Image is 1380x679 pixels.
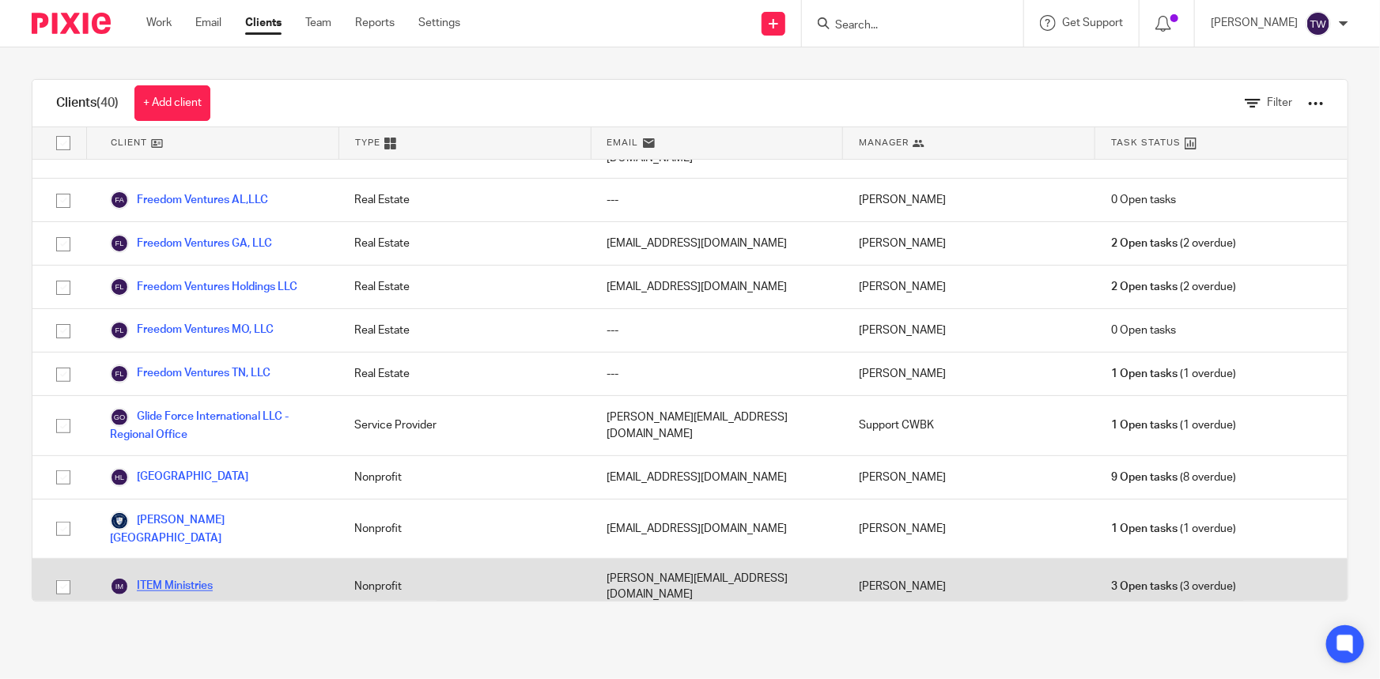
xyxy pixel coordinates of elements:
img: svg%3E [110,408,129,427]
span: (1 overdue) [1111,417,1236,433]
span: 3 Open tasks [1111,579,1178,594]
a: + Add client [134,85,210,121]
span: 2 Open tasks [1111,236,1178,251]
div: --- [591,309,843,352]
div: Nonprofit [338,456,591,499]
span: Task Status [1111,136,1181,149]
span: Type [355,136,380,149]
div: [PERSON_NAME] [843,222,1095,265]
div: Support CWBK [843,396,1095,455]
img: svg%3E [110,364,129,383]
div: Service Provider [338,396,591,455]
a: Freedom Ventures GA, LLC [110,234,272,253]
a: Clients [245,15,282,31]
div: [PERSON_NAME] [843,266,1095,308]
span: Email [607,136,639,149]
input: Select all [48,128,78,158]
span: (2 overdue) [1111,236,1236,251]
a: Freedom Ventures AL,LLC [110,190,268,209]
a: Reports [355,15,395,31]
span: Manager [859,136,909,149]
span: Filter [1267,97,1292,108]
div: Real Estate [338,266,591,308]
img: svg%3E [110,577,129,596]
a: Settings [418,15,460,31]
span: Get Support [1062,17,1123,28]
div: [EMAIL_ADDRESS][DOMAIN_NAME] [591,456,843,499]
span: 0 Open tasks [1111,192,1176,208]
p: [PERSON_NAME] [1211,15,1298,31]
div: Nonprofit [338,559,591,615]
a: Freedom Ventures TN, LLC [110,364,270,383]
div: [PERSON_NAME][EMAIL_ADDRESS][DOMAIN_NAME] [591,396,843,455]
div: [PERSON_NAME] [843,353,1095,395]
span: 9 Open tasks [1111,470,1178,485]
div: [EMAIL_ADDRESS][DOMAIN_NAME] [591,222,843,265]
img: svg%3E [1306,11,1331,36]
div: [PERSON_NAME] [843,456,1095,499]
a: [PERSON_NAME][GEOGRAPHIC_DATA] [110,511,323,546]
span: 2 Open tasks [1111,279,1178,295]
div: Real Estate [338,179,591,221]
input: Search [834,19,976,33]
span: 1 Open tasks [1111,521,1178,537]
img: svg%3E [110,321,129,340]
div: [PERSON_NAME][EMAIL_ADDRESS][DOMAIN_NAME] [591,559,843,615]
div: [EMAIL_ADDRESS][DOMAIN_NAME] [591,266,843,308]
div: Real Estate [338,222,591,265]
span: (40) [96,96,119,109]
img: svg%3E [110,468,129,487]
img: ICS%20SQ%20Logo.png [110,511,129,530]
a: Work [146,15,172,31]
div: Real Estate [338,353,591,395]
span: (8 overdue) [1111,470,1236,485]
div: [PERSON_NAME] [843,500,1095,558]
a: Glide Force International LLC - Regional Office [110,408,323,443]
span: (2 overdue) [1111,279,1236,295]
a: Team [305,15,331,31]
a: Freedom Ventures Holdings LLC [110,277,297,296]
img: svg%3E [110,190,129,209]
div: Real Estate [338,309,591,352]
span: (1 overdue) [1111,521,1236,537]
img: Pixie [32,13,111,34]
div: --- [591,353,843,395]
a: [GEOGRAPHIC_DATA] [110,468,248,487]
span: 1 Open tasks [1111,366,1178,382]
span: (1 overdue) [1111,366,1236,382]
div: [PERSON_NAME] [843,179,1095,221]
img: svg%3E [110,277,129,296]
span: 0 Open tasks [1111,323,1176,338]
span: 1 Open tasks [1111,417,1178,433]
div: [PERSON_NAME] [843,559,1095,615]
div: [EMAIL_ADDRESS][DOMAIN_NAME] [591,500,843,558]
div: [PERSON_NAME] [843,309,1095,352]
h1: Clients [56,95,119,111]
span: (3 overdue) [1111,579,1236,594]
a: Freedom Ventures MO, LLC [110,321,274,340]
a: Email [195,15,221,31]
span: Client [111,136,147,149]
div: --- [591,179,843,221]
a: ITEM Ministries [110,577,213,596]
div: Nonprofit [338,500,591,558]
img: svg%3E [110,234,129,253]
